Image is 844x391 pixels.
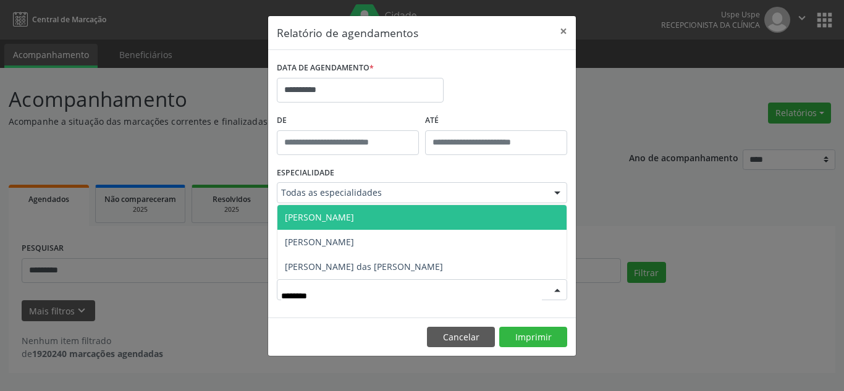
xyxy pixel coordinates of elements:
h5: Relatório de agendamentos [277,25,418,41]
span: [PERSON_NAME] das [PERSON_NAME] [285,261,443,272]
button: Close [551,16,576,46]
button: Imprimir [499,327,567,348]
button: Cancelar [427,327,495,348]
span: [PERSON_NAME] [285,236,354,248]
label: ESPECIALIDADE [277,164,334,183]
label: ATÉ [425,111,567,130]
label: DATA DE AGENDAMENTO [277,59,374,78]
label: De [277,111,419,130]
span: Todas as especialidades [281,187,542,199]
span: [PERSON_NAME] [285,211,354,223]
